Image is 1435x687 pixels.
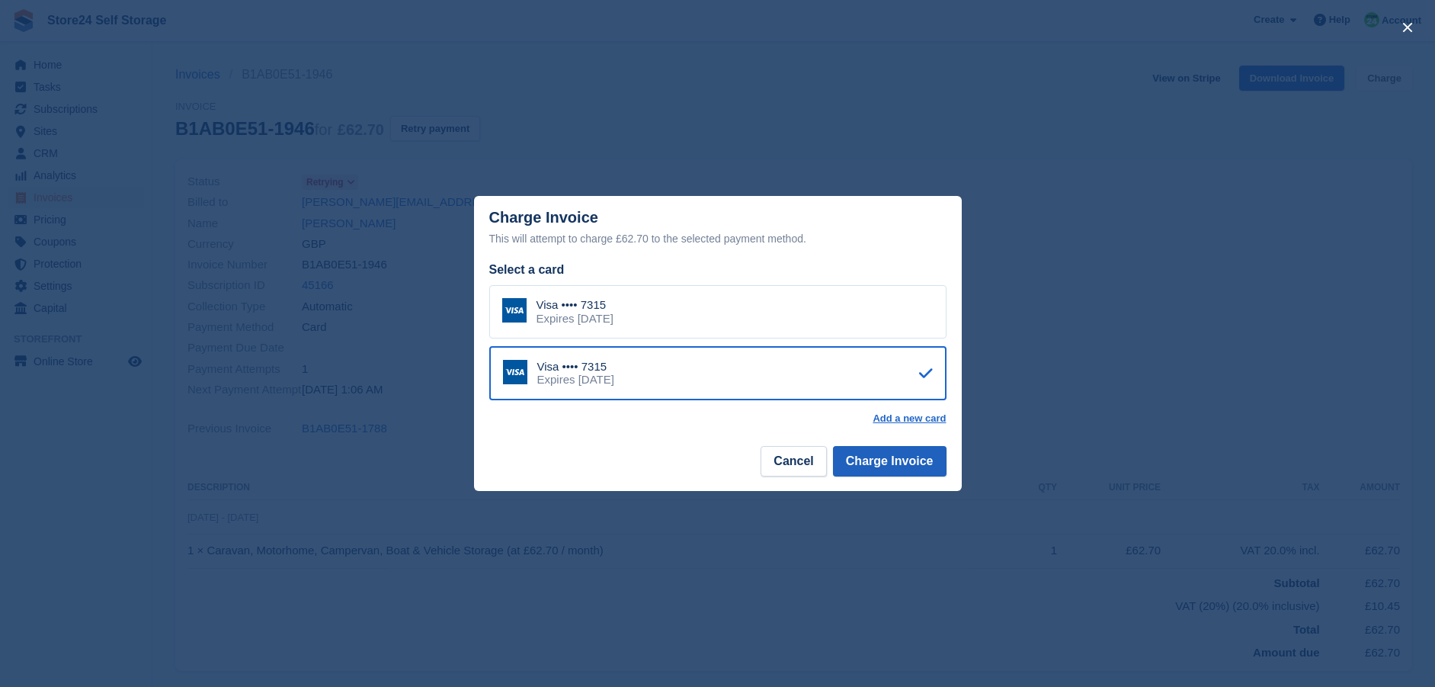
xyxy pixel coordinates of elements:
[489,230,947,248] div: This will attempt to charge £62.70 to the selected payment method.
[537,298,613,312] div: Visa •••• 7315
[503,360,527,384] img: Visa Logo
[537,360,614,374] div: Visa •••• 7315
[1395,15,1420,40] button: close
[489,261,947,279] div: Select a card
[761,446,826,477] button: Cancel
[537,373,614,387] div: Expires [DATE]
[489,209,947,248] div: Charge Invoice
[833,446,947,477] button: Charge Invoice
[502,298,527,323] img: Visa Logo
[873,413,946,425] a: Add a new card
[537,312,613,326] div: Expires [DATE]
